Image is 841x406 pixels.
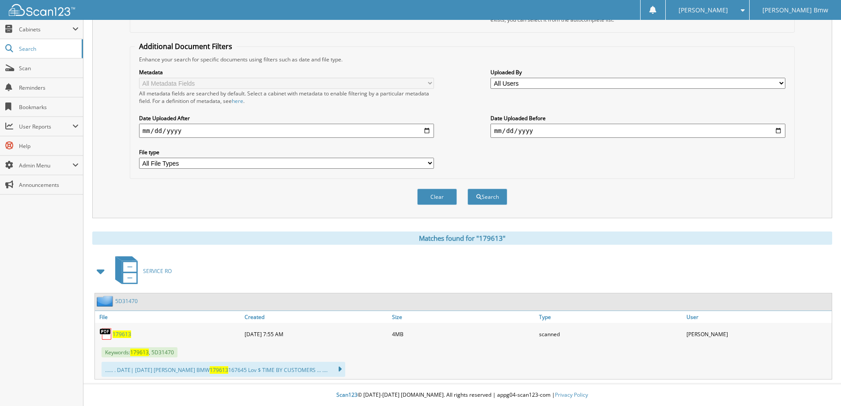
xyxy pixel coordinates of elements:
label: Uploaded By [490,68,785,76]
span: Scan123 [336,391,358,398]
img: scan123-logo-white.svg [9,4,75,16]
button: Clear [417,189,457,205]
a: 179613 [113,330,131,338]
a: here [232,97,243,105]
div: 4MB [390,325,537,343]
a: Type [537,311,684,323]
span: SERVICE RO [143,267,172,275]
div: Matches found for "179613" [92,231,832,245]
span: Cabinets [19,26,72,33]
span: Reminders [19,84,79,91]
a: Privacy Policy [555,391,588,398]
a: User [684,311,832,323]
div: scanned [537,325,684,343]
span: Bookmarks [19,103,79,111]
input: start [139,124,434,138]
legend: Additional Document Filters [135,42,237,51]
iframe: Chat Widget [797,364,841,406]
span: Scan [19,65,79,72]
a: Size [390,311,537,323]
button: Search [468,189,507,205]
div: ...... . DATE| [DATE] [PERSON_NAME] BMW 167645 Lov $ TIME BY CUSTOMERS ... .... [102,362,345,377]
span: [PERSON_NAME] Bmw [762,8,828,13]
a: File [95,311,242,323]
span: 179613 [210,366,228,374]
img: folder2.png [97,296,115,307]
input: end [490,124,785,138]
img: PDF.png [99,327,113,341]
span: Search [19,45,77,53]
a: 5D31470 [115,297,138,305]
span: Help [19,142,79,150]
label: Date Uploaded Before [490,114,785,122]
label: Metadata [139,68,434,76]
span: Admin Menu [19,162,72,169]
span: Announcements [19,181,79,189]
div: [DATE] 7:55 AM [242,325,390,343]
a: Created [242,311,390,323]
span: 179613 [130,349,149,356]
div: [PERSON_NAME] [684,325,832,343]
div: Enhance your search for specific documents using filters such as date and file type. [135,56,790,63]
div: © [DATE]-[DATE] [DOMAIN_NAME]. All rights reserved | appg04-scan123-com | [83,384,841,406]
span: User Reports [19,123,72,130]
div: All metadata fields are searched by default. Select a cabinet with metadata to enable filtering b... [139,90,434,105]
a: SERVICE RO [110,254,172,288]
span: Keywords: , 5D31470 [102,347,177,357]
label: File type [139,148,434,156]
label: Date Uploaded After [139,114,434,122]
span: [PERSON_NAME] [679,8,728,13]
